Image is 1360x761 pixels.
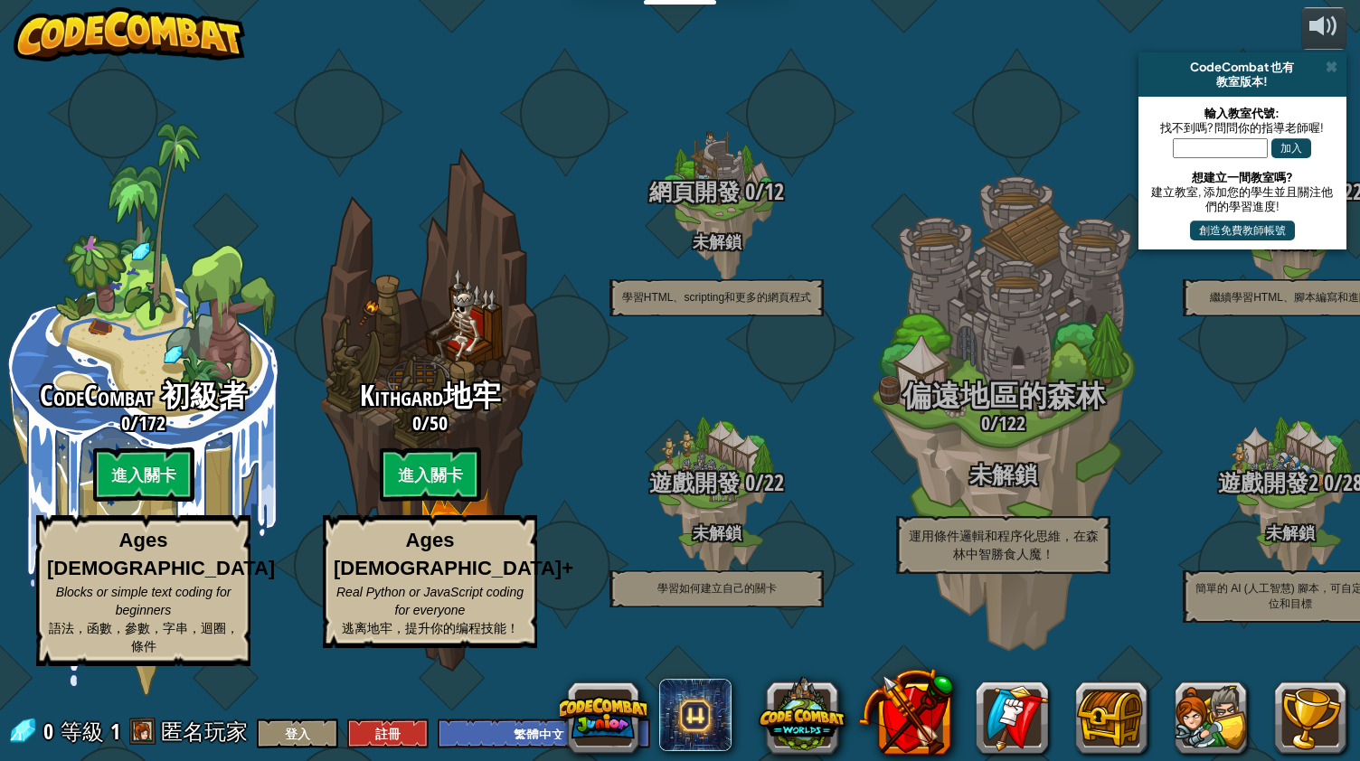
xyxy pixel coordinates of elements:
div: 建立教室, 添加您的學生並且關注他們的學習進度! [1147,184,1337,213]
button: 註冊 [347,719,429,748]
span: 22 [764,467,784,498]
span: 語法，函數，參數，字串，迴圈，條件 [49,621,239,653]
div: 找不到嗎? 問問你的指導老師喔! [1147,120,1337,135]
button: 調整音量 [1301,7,1346,50]
img: CodeCombat - Learn how to code by playing a game [14,7,245,61]
button: 登入 [257,719,338,748]
span: 122 [998,409,1025,437]
span: 學習如何建立自己的關卡 [657,582,777,595]
span: 0 [740,176,755,207]
h3: / [860,412,1147,434]
span: 遊戲開發2 [1218,467,1318,498]
span: 運用條件邏輯和程序化思維，在森林中智勝食人魔！ [909,529,1099,561]
div: 想建立一間教室嗎? [1147,170,1337,184]
h3: / [573,471,860,495]
div: CodeCombat 也有 [1146,60,1339,74]
div: 輸入教室代號: [1147,106,1337,120]
strong: Ages [DEMOGRAPHIC_DATA] [47,529,275,579]
button: 創造免費教師帳號 [1190,221,1295,240]
span: 0 [740,467,755,498]
h3: / [287,412,573,434]
span: 0 [121,409,130,437]
span: CodeCombat 初級者 [40,376,248,415]
span: 50 [430,409,448,437]
span: 逃离地牢，提升你的编程技能！ [342,621,519,635]
h3: 未解鎖 [860,463,1147,487]
span: 0 [1318,467,1334,498]
btn: 進入關卡 [380,447,481,502]
span: Kithgard地牢 [360,376,501,415]
span: 1 [110,717,120,746]
span: 網頁開發 [649,176,740,207]
button: 加入 [1271,138,1311,158]
span: 0 [981,409,990,437]
h4: 未解鎖 [573,524,860,541]
strong: Ages [DEMOGRAPHIC_DATA]+ [334,529,573,579]
div: Complete previous world to unlock [287,123,573,696]
span: 12 [764,176,784,207]
span: 偏遠地區的森林 [902,376,1105,415]
div: 教室版本! [1146,74,1339,89]
btn: 進入關卡 [93,447,194,502]
h4: 未解鎖 [573,233,860,250]
span: 匿名玩家 [161,717,248,746]
span: 等級 [61,717,104,747]
span: 0 [412,409,421,437]
span: 0 [43,717,59,746]
span: Blocks or simple text coding for beginners [56,585,231,617]
span: 學習HTML、scripting和更多的網頁程式 [622,291,811,304]
h3: / [573,180,860,204]
span: Real Python or JavaScript coding for everyone [336,585,524,617]
span: 172 [138,409,165,437]
span: 遊戲開發 [649,467,740,498]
